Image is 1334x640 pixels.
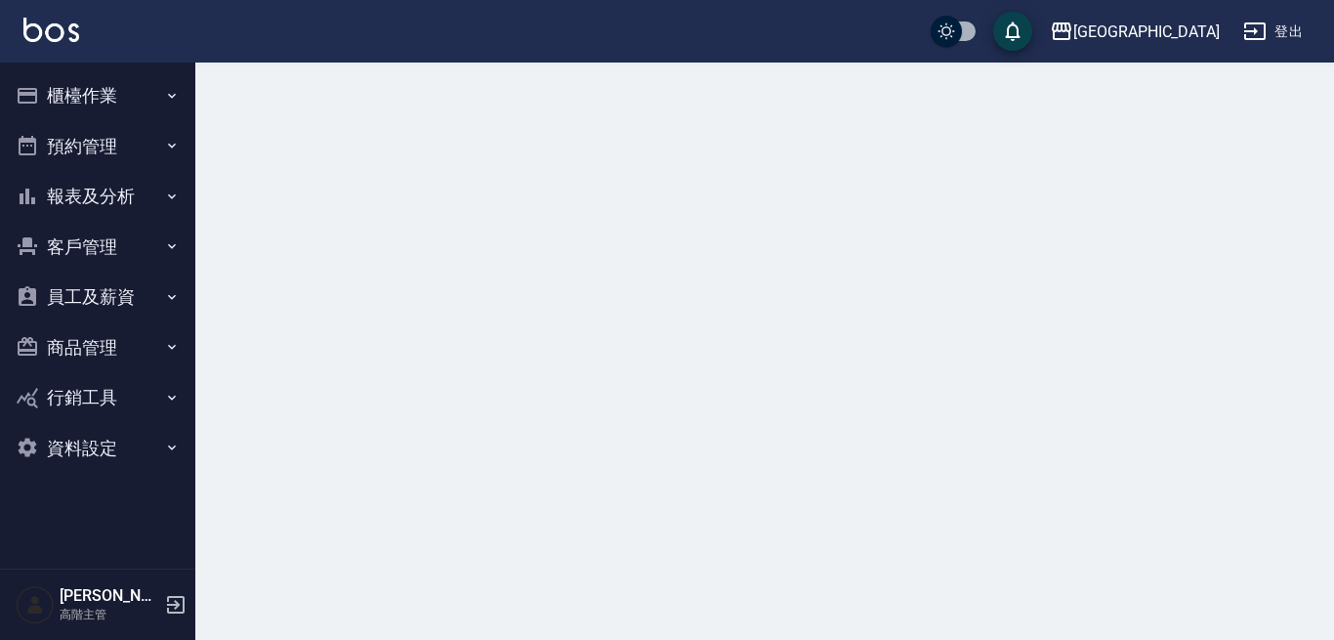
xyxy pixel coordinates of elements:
[8,70,188,121] button: 櫃檯作業
[16,585,55,624] img: Person
[8,423,188,474] button: 資料設定
[60,586,159,606] h5: [PERSON_NAME]
[8,372,188,423] button: 行銷工具
[8,121,188,172] button: 預約管理
[1073,20,1220,44] div: [GEOGRAPHIC_DATA]
[8,171,188,222] button: 報表及分析
[23,18,79,42] img: Logo
[8,222,188,273] button: 客戶管理
[8,272,188,322] button: 員工及薪資
[1042,12,1228,52] button: [GEOGRAPHIC_DATA]
[8,322,188,373] button: 商品管理
[60,606,159,623] p: 高階主管
[1235,14,1311,50] button: 登出
[993,12,1032,51] button: save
